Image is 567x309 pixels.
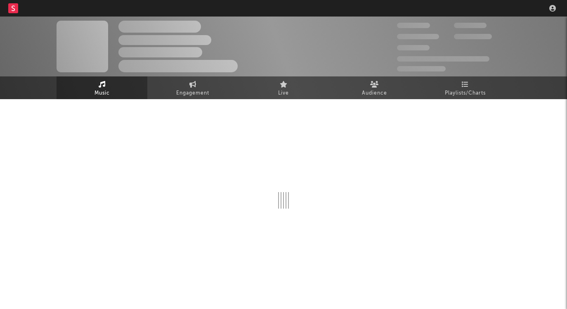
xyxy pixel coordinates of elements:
span: Music [94,88,110,98]
span: Audience [362,88,387,98]
a: Playlists/Charts [420,76,510,99]
span: 50,000,000 [397,34,439,39]
span: 300,000 [397,23,430,28]
span: 50,000,000 Monthly Listeners [397,56,489,62]
a: Audience [329,76,420,99]
span: Jump Score: 85.0 [397,66,446,71]
a: Engagement [147,76,238,99]
span: 1,000,000 [454,34,492,39]
a: Live [238,76,329,99]
span: 100,000 [454,23,487,28]
span: Engagement [176,88,209,98]
a: Music [57,76,147,99]
span: Live [278,88,289,98]
span: 100,000 [397,45,430,50]
span: Playlists/Charts [445,88,486,98]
